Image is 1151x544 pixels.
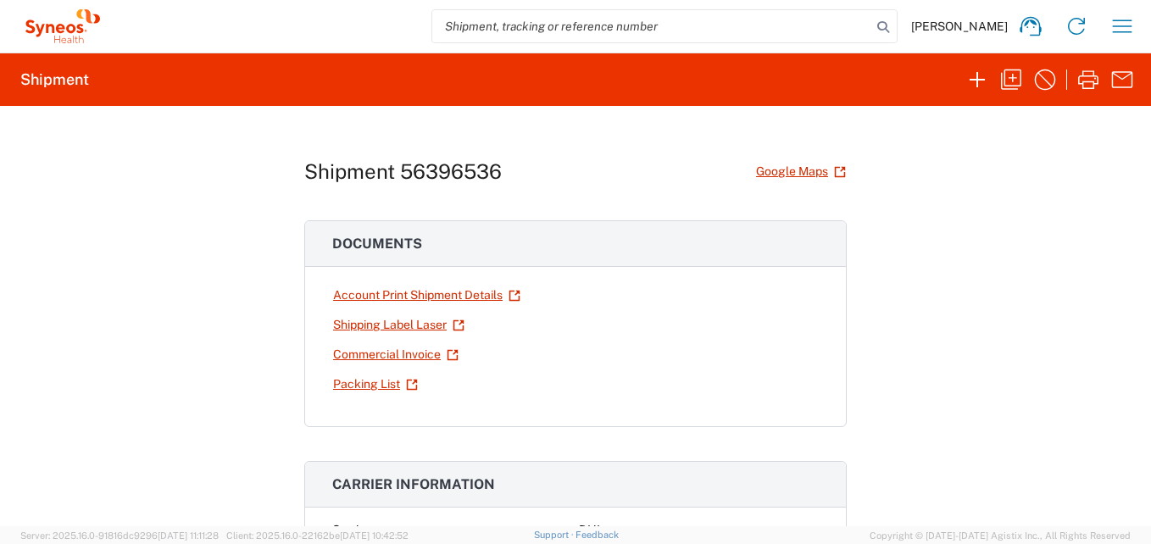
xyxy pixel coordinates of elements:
[534,530,576,540] a: Support
[332,340,459,369] a: Commercial Invoice
[575,530,619,540] a: Feedback
[332,280,521,310] a: Account Print Shipment Details
[432,10,871,42] input: Shipment, tracking or reference number
[332,523,405,536] span: Carrier name:
[20,69,89,90] h2: Shipment
[332,369,419,399] a: Packing List
[332,236,422,252] span: Documents
[332,310,465,340] a: Shipping Label Laser
[870,528,1131,543] span: Copyright © [DATE]-[DATE] Agistix Inc., All Rights Reserved
[158,530,219,541] span: [DATE] 11:11:28
[911,19,1008,34] span: [PERSON_NAME]
[332,476,495,492] span: Carrier information
[304,159,502,184] h1: Shipment 56396536
[579,521,819,539] div: DHL
[226,530,409,541] span: Client: 2025.16.0-22162be
[755,157,847,186] a: Google Maps
[20,530,219,541] span: Server: 2025.16.0-91816dc9296
[340,530,409,541] span: [DATE] 10:42:52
